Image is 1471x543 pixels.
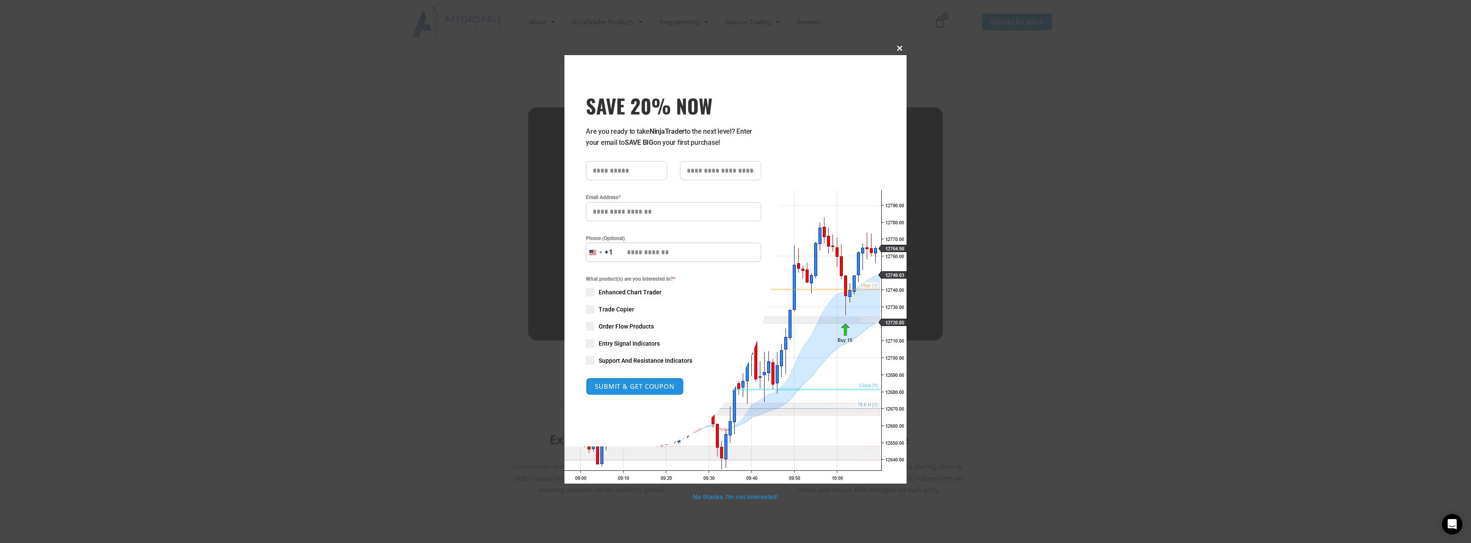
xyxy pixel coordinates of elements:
button: Selected country [586,243,613,262]
span: Enhanced Chart Trader [599,288,662,296]
div: +1 [605,247,613,258]
label: Phone (Optional) [586,234,761,243]
span: Trade Copier [599,305,634,314]
div: Open Intercom Messenger [1442,514,1462,534]
span: Entry Signal Indicators [599,339,660,348]
strong: NinjaTrader [650,127,685,135]
label: Entry Signal Indicators [586,339,761,348]
button: SUBMIT & GET COUPON [586,378,684,395]
label: Support And Resistance Indicators [586,356,761,365]
p: Are you ready to take to the next level? Enter your email to on your first purchase! [586,126,761,148]
span: What product(s) are you interested in? [586,275,761,283]
a: No thanks, I’m not interested! [693,493,778,501]
h3: SAVE 20% NOW [586,94,761,117]
label: Enhanced Chart Trader [586,288,761,296]
span: Order Flow Products [599,322,654,331]
label: Trade Copier [586,305,761,314]
span: Support And Resistance Indicators [599,356,692,365]
label: Email Address [586,193,761,202]
label: Order Flow Products [586,322,761,331]
strong: SAVE BIG [625,138,653,147]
